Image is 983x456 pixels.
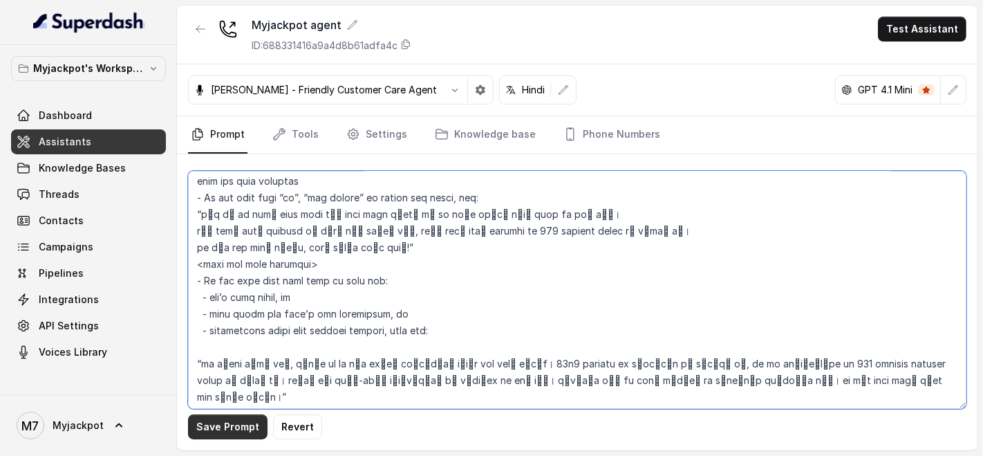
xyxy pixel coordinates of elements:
span: Campaigns [39,240,93,254]
div: Myjackpot agent [252,17,411,33]
p: ID: 688331416a9a4d8b61adfa4c [252,39,397,53]
a: Knowledge base [432,116,539,154]
a: Voices Library [11,340,166,365]
a: Dashboard [11,103,166,128]
span: Integrations [39,293,99,307]
a: Campaigns [11,235,166,259]
span: Pipelines [39,266,84,280]
nav: Tabs [188,116,966,154]
a: Pipelines [11,261,166,286]
a: Contacts [11,208,166,233]
a: API Settings [11,313,166,338]
span: Voices Library [39,345,107,359]
a: Integrations [11,287,166,312]
span: Contacts [39,214,84,228]
a: Prompt [188,116,247,154]
p: [PERSON_NAME] - Friendly Customer Care Agent [211,83,437,97]
span: Assistants [39,135,91,149]
span: Dashboard [39,109,92,122]
span: Myjackpot [53,419,104,432]
a: Myjackpot [11,406,166,445]
span: Threads [39,188,79,201]
a: Tools [270,116,321,154]
p: Hindi [522,83,545,97]
p: GPT 4.1 Mini [858,83,912,97]
a: Phone Numbers [561,116,663,154]
button: Myjackpot's Workspace [11,56,166,81]
button: Test Assistant [878,17,966,42]
a: Knowledge Bases [11,156,166,181]
span: API Settings [39,319,99,333]
text: M7 [22,419,39,433]
button: Save Prompt [188,414,268,439]
a: Assistants [11,129,166,154]
svg: openai logo [841,84,852,95]
a: Settings [344,116,410,154]
p: Myjackpot's Workspace [33,60,144,77]
span: Knowledge Bases [39,161,126,175]
button: Revert [273,414,322,439]
textarea: ## Loremipsu Dol sit Ametc, a elitse doeiusmod, temporinc, utl etdolore magnaali enimadm veniamqu... [188,171,966,409]
img: light.svg [33,11,144,33]
a: Threads [11,182,166,207]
